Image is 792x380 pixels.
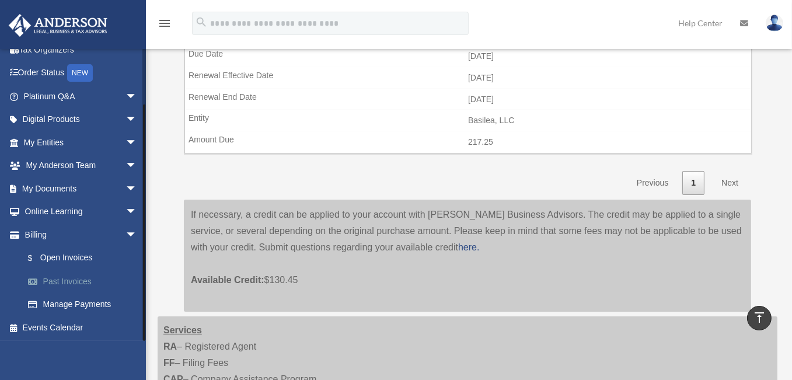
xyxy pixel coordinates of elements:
a: $Open Invoices [16,246,149,270]
a: menu [158,20,172,30]
i: menu [158,16,172,30]
a: 1 [682,171,704,195]
td: [DATE] [185,89,751,111]
img: User Pic [766,15,783,32]
a: My Entitiesarrow_drop_down [8,131,155,154]
a: Digital Productsarrow_drop_down [8,108,155,131]
a: vertical_align_top [747,306,772,330]
span: arrow_drop_down [125,154,149,178]
strong: RA [163,341,177,351]
div: NEW [67,64,93,82]
strong: Services [163,325,202,335]
a: Order StatusNEW [8,61,155,85]
a: Events Calendar [8,316,155,339]
p: $130.45 [191,256,744,288]
span: arrow_drop_down [125,108,149,132]
a: Platinum Q&Aarrow_drop_down [8,85,155,108]
a: here. [458,242,479,252]
strong: FF [163,358,175,368]
td: [DATE] [185,67,751,89]
a: Online Learningarrow_drop_down [8,200,155,224]
td: Basilea, LLC [185,110,751,132]
span: arrow_drop_down [125,85,149,109]
span: arrow_drop_down [125,200,149,224]
span: arrow_drop_down [125,131,149,155]
span: arrow_drop_down [125,223,149,247]
a: Previous [628,171,677,195]
a: Past Invoices [16,270,155,293]
a: Tax Organizers [8,38,155,61]
span: Available Credit: [191,275,264,285]
td: [DATE] [185,46,751,68]
span: $ [34,251,40,266]
div: If necessary, a credit can be applied to your account with [PERSON_NAME] Business Advisors. The c... [184,200,751,312]
a: My Anderson Teamarrow_drop_down [8,154,155,177]
i: search [195,16,208,29]
a: Next [713,171,747,195]
td: 217.25 [185,131,751,154]
img: Anderson Advisors Platinum Portal [5,14,111,37]
a: Manage Payments [16,293,155,316]
a: My Documentsarrow_drop_down [8,177,155,200]
i: vertical_align_top [752,311,766,325]
a: Billingarrow_drop_down [8,223,155,246]
span: arrow_drop_down [125,177,149,201]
